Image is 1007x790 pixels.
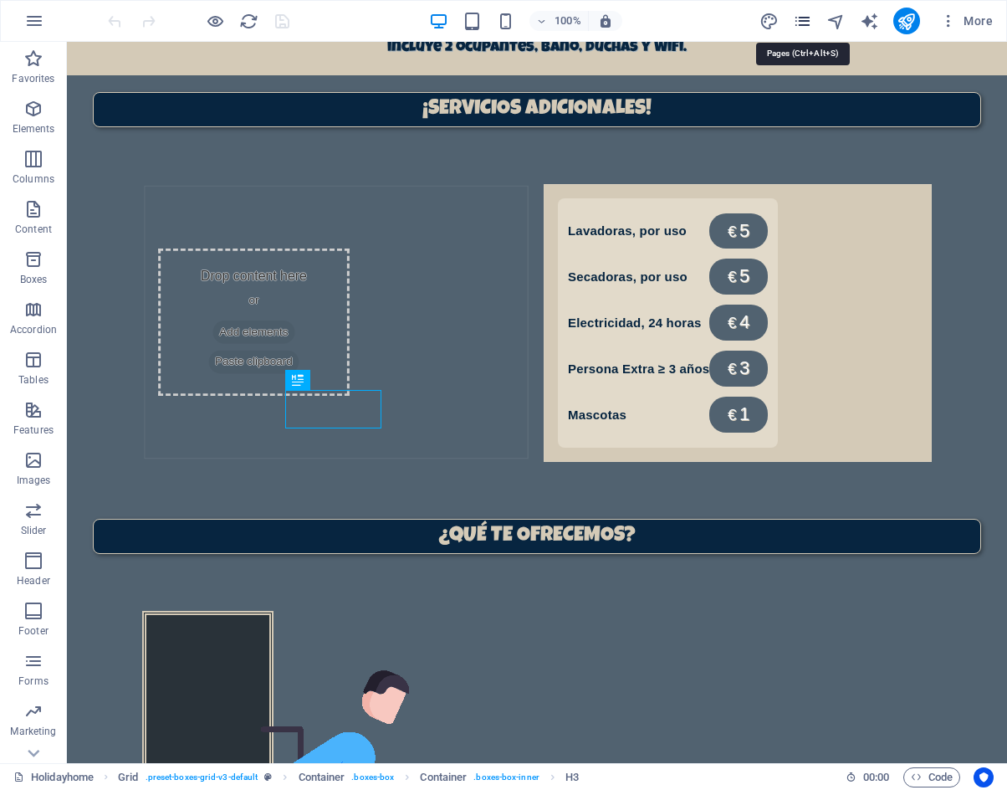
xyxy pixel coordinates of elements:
i: AI Writer [860,12,879,31]
button: pages [793,11,813,31]
p: Favorites [12,72,54,85]
p: Features [13,423,54,437]
button: publish [893,8,920,34]
i: Design (Ctrl+Alt+Y) [759,12,779,31]
p: Content [15,223,52,236]
button: reload [238,11,258,31]
button: 100% [529,11,589,31]
div: Drop content here [91,206,283,353]
p: Images [17,474,51,487]
span: 00 00 [863,767,889,787]
i: Navigator [826,12,846,31]
button: text_generator [860,11,880,31]
span: . boxes-box [351,767,394,787]
p: Boxes [20,273,48,286]
button: Code [903,767,960,787]
a: Drop content hereorAdd elementsPaste clipboard [78,144,295,416]
p: Columns [13,172,54,186]
span: Click to select. Double-click to edit [420,767,467,787]
span: Paste clipboard [141,308,233,331]
nav: breadcrumb [118,767,579,787]
h6: 100% [555,11,581,31]
span: . preset-boxes-grid-v3-default [146,767,258,787]
p: Header [17,574,50,587]
button: Click here to leave preview mode and continue editing [205,11,225,31]
i: On resize automatically adjust zoom level to fit chosen device. [598,13,613,28]
p: Footer [18,624,49,638]
span: Click to select. Double-click to edit [565,767,579,787]
p: Slider [21,524,47,537]
span: Click to select. Double-click to edit [118,767,138,787]
a: Click to cancel selection. Double-click to open Pages [13,767,94,787]
span: : [875,771,877,783]
button: design [759,11,780,31]
span: Code [911,767,953,787]
span: Add elements [146,279,227,302]
i: This element is a customizable preset [264,772,272,782]
button: More [933,8,999,34]
p: Tables [18,373,49,387]
p: Forms [18,675,49,688]
h6: Session time [846,767,890,787]
i: Publish [897,12,916,31]
button: navigator [826,11,846,31]
i: Reload page [239,12,258,31]
p: Elements [13,122,55,136]
p: Marketing [10,725,56,738]
button: Usercentrics [974,767,994,787]
span: . boxes-box-inner [473,767,539,787]
span: More [940,13,993,29]
span: Click to select. Double-click to edit [299,767,345,787]
p: Accordion [10,323,57,336]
